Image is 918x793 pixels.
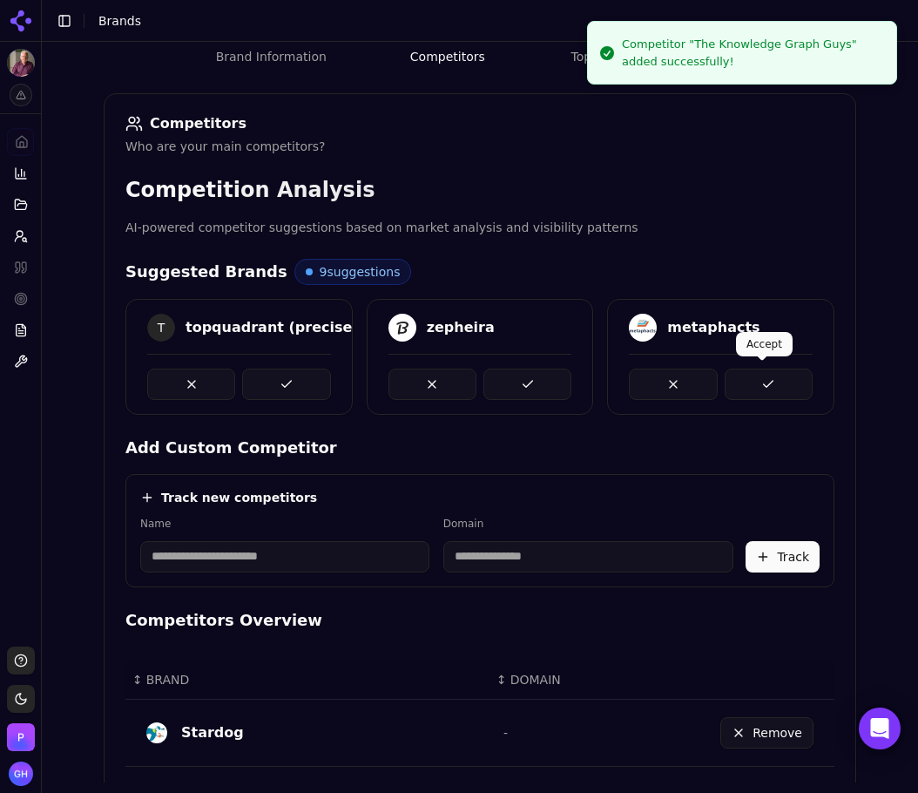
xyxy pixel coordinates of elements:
div: topquadrant (precisely) [186,317,373,338]
h3: Competition Analysis [125,176,834,204]
img: stardog [146,722,167,743]
div: metaphacts [667,317,759,338]
div: ↕DOMAIN [496,671,636,688]
span: Brands [98,14,141,28]
p: AI-powered competitor suggestions based on market analysis and visibility patterns [125,218,834,238]
div: zepheira [427,317,495,338]
h4: Suggested Brands [125,260,287,284]
img: zepheira [388,314,416,342]
div: ↕BRAND [132,671,483,688]
label: Name [140,517,429,531]
div: Competitors [410,48,485,65]
nav: breadcrumb [98,12,869,30]
img: Semantic Arts [7,49,35,77]
img: Perrill [7,723,35,751]
span: T [147,314,175,342]
span: 9 suggestions [320,263,401,281]
button: Remove [720,717,813,749]
div: Competitors [125,115,834,132]
div: Who are your main competitors? [125,138,834,155]
img: metaphacts [629,314,657,342]
h4: Add Custom Competitor [125,436,834,460]
label: Domain [443,517,734,531]
div: Brand Information [216,48,327,65]
div: Topics [571,48,609,65]
span: BRAND [146,671,190,688]
button: Track [746,541,820,573]
button: Open organization switcher [7,723,35,751]
div: Competitor "The Knowledge Graph Guys" added successfully! [622,36,882,70]
button: Current brand: Semantic Arts [7,49,35,77]
div: Open Intercom Messenger [859,708,901,749]
p: Accept [746,337,782,351]
h4: Competitors Overview [125,608,834,633]
button: Open user button [9,762,33,786]
th: BRAND [125,661,489,700]
span: - [503,726,508,740]
h4: Track new competitors [161,489,317,506]
img: Grace Hallen [9,762,33,786]
div: Stardog [181,722,244,743]
th: DOMAIN [489,661,643,700]
span: DOMAIN [510,671,561,688]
